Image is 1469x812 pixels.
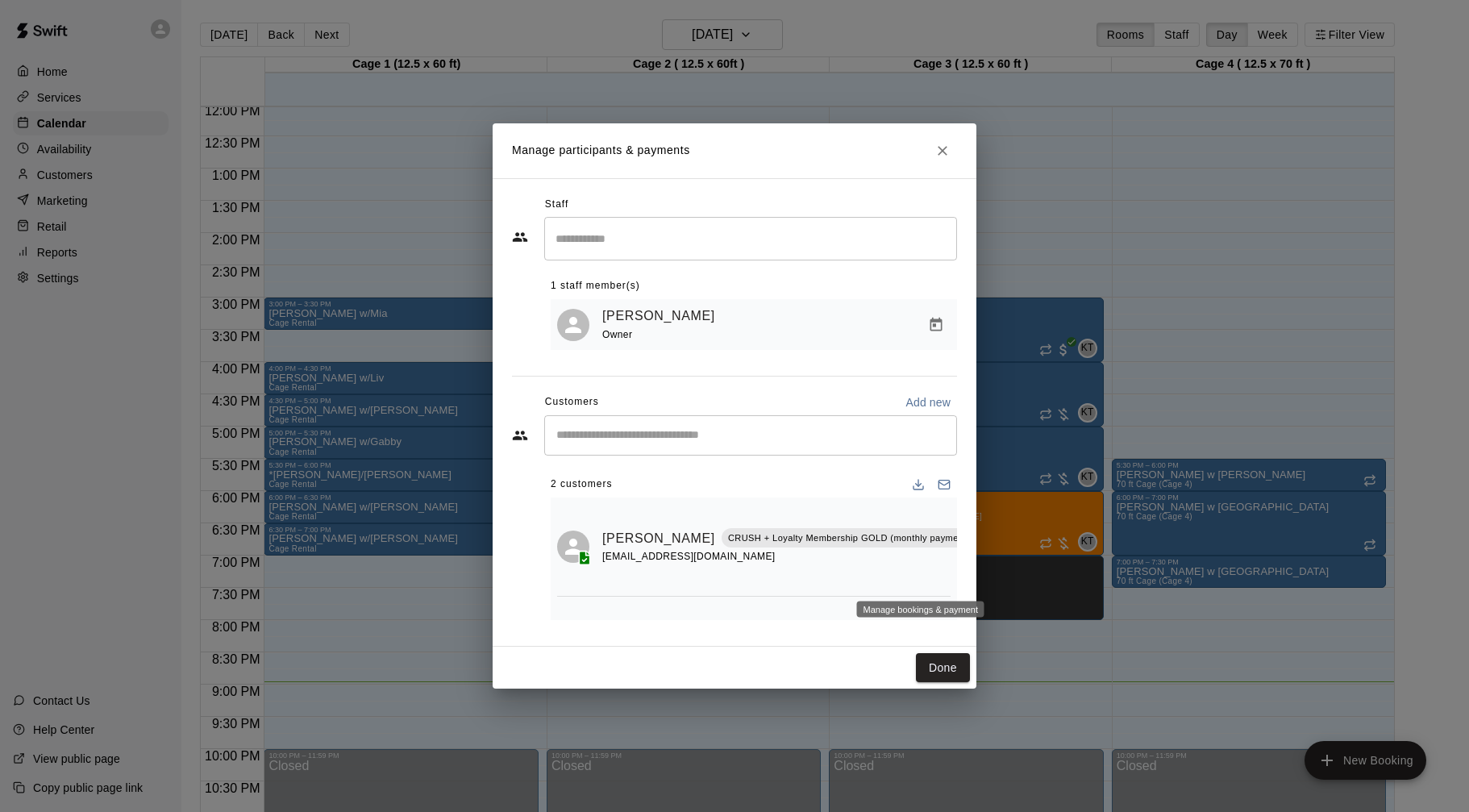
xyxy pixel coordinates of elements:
[931,472,957,498] button: Email participants
[602,329,632,340] span: Owner
[544,415,957,456] div: Start typing to search customers...
[512,427,528,443] svg: Customers
[928,136,957,165] button: Close
[922,310,951,339] button: Manage bookings & payment
[905,472,931,498] button: Download list
[899,389,957,415] button: Add new
[728,531,970,545] p: CRUSH + Loyalty Membership GOLD (monthly payment)
[905,394,951,410] p: Add new
[857,602,984,618] div: Manage bookings & payment
[602,551,776,562] span: [EMAIL_ADDRESS][DOMAIN_NAME]
[551,472,612,498] span: 2 customers
[557,309,589,341] div: Keri Tarro
[916,653,970,683] button: Done
[602,528,715,549] a: [PERSON_NAME]
[557,531,589,563] div: Cassie Major
[512,229,528,245] svg: Staff
[545,192,568,218] span: Staff
[602,306,715,327] a: [PERSON_NAME]
[544,217,957,260] div: Search staff
[545,389,599,415] span: Customers
[551,273,640,299] span: 1 staff member(s)
[512,142,690,159] p: Manage participants & payments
